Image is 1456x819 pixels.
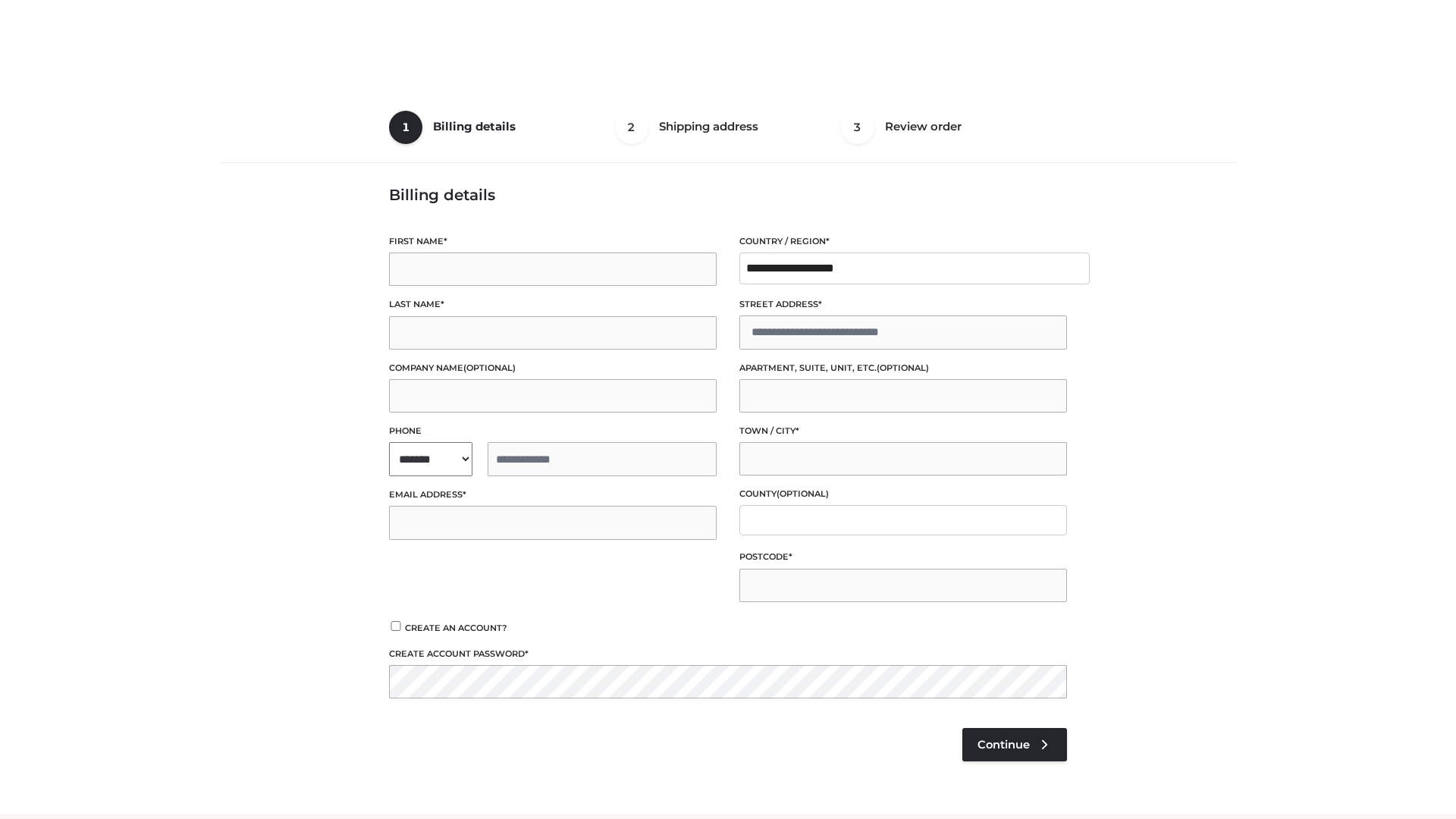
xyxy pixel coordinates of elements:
span: 3 [841,111,874,144]
span: Shipping address [659,119,758,133]
label: Town / City [739,424,1067,438]
span: (optional) [877,362,929,373]
label: Street address [739,297,1067,312]
label: Postcode [739,550,1067,564]
label: Country / Region [739,234,1067,249]
span: Billing details [433,119,516,133]
a: Continue [962,728,1067,761]
span: 1 [389,111,422,144]
span: Continue [977,738,1030,752]
label: Create account password [389,647,1067,661]
span: Create an account? [405,623,507,633]
label: County [739,487,1067,501]
input: Create an account? [389,621,403,631]
span: 2 [615,111,648,144]
span: (optional) [777,488,829,499]
h3: Billing details [389,186,1067,204]
label: Email address [389,488,717,502]
span: (optional) [463,362,516,373]
label: Phone [389,424,717,438]
label: Last name [389,297,717,312]
label: First name [389,234,717,249]
label: Company name [389,361,717,375]
label: Apartment, suite, unit, etc. [739,361,1067,375]
span: Review order [885,119,962,133]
